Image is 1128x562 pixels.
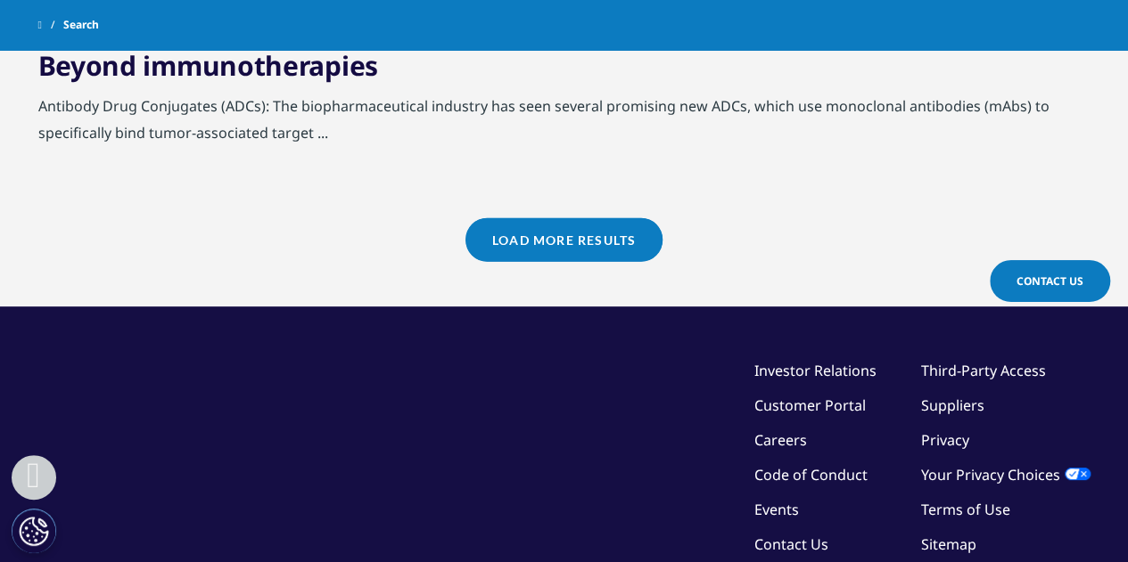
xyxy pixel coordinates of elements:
[38,47,378,84] a: Beyond immunotherapies
[754,361,877,380] a: Investor Relations
[921,500,1010,519] a: Terms of Use
[63,9,99,41] span: Search
[754,395,866,415] a: Customer Portal
[754,534,828,554] a: Contact Us
[921,465,1091,485] a: Your Privacy Choices
[921,361,1046,380] a: Third-Party Access
[38,93,1091,155] div: Antibody Drug Conjugates (ADCs): The biopharmaceutical industry has seen several promising new AD...
[921,395,984,415] a: Suppliers
[754,465,868,485] a: Code of Conduct
[754,430,807,450] a: Careers
[990,260,1110,302] a: Contact Us
[921,430,969,450] a: Privacy
[1017,273,1083,289] span: Contact Us
[754,500,799,519] a: Events
[921,534,976,554] a: Sitemap
[465,218,663,262] a: Load More Results
[12,509,56,553] button: Cookies Settings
